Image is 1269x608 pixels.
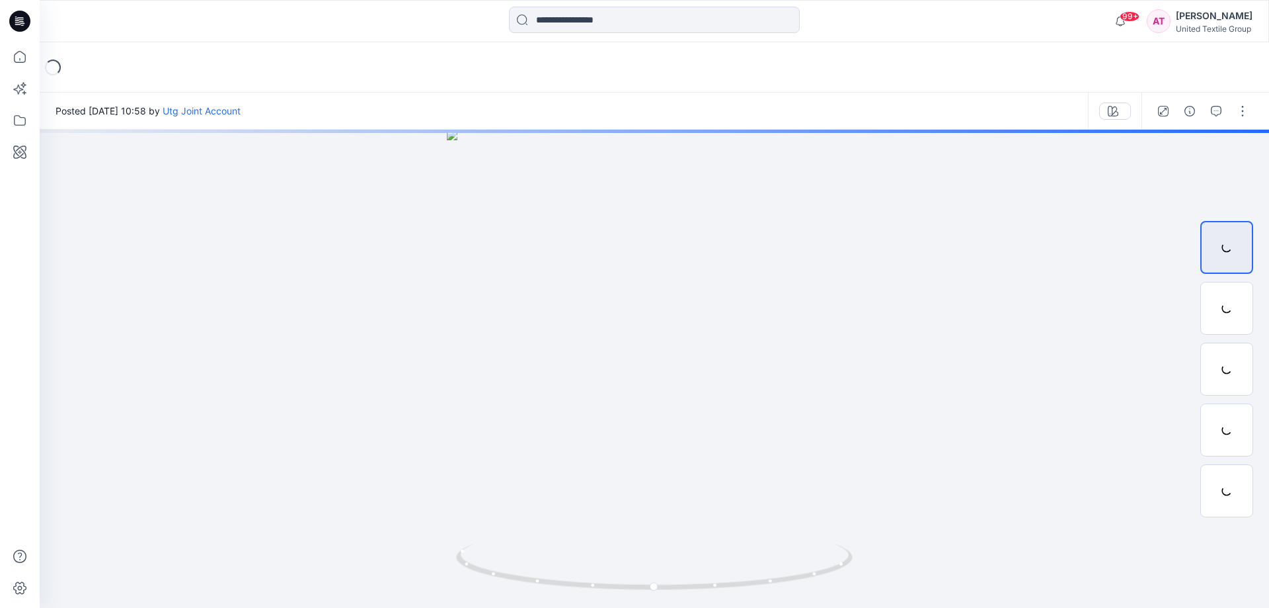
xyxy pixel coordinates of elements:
button: Details [1179,101,1200,122]
div: United Textile Group [1176,24,1252,34]
div: [PERSON_NAME] [1176,8,1252,24]
span: 99+ [1120,11,1139,22]
div: AT [1147,9,1171,33]
a: Utg Joint Account [163,105,241,116]
span: Posted [DATE] 10:58 by [56,104,241,118]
